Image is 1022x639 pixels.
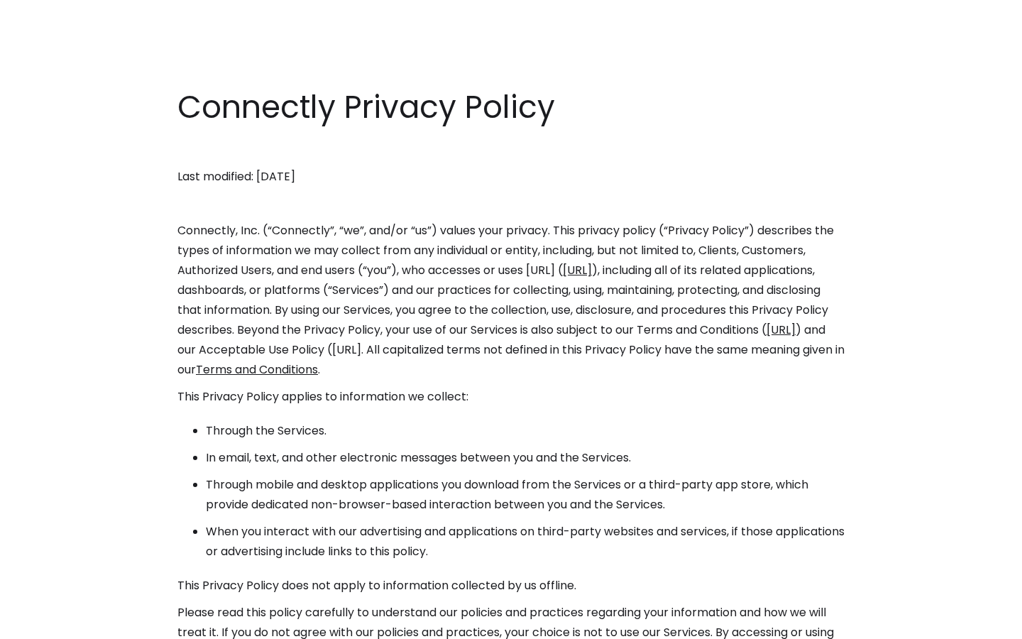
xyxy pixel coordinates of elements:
[177,221,845,380] p: Connectly, Inc. (“Connectly”, “we”, and/or “us”) values your privacy. This privacy policy (“Priva...
[206,522,845,562] li: When you interact with our advertising and applications on third-party websites and services, if ...
[177,576,845,596] p: This Privacy Policy does not apply to information collected by us offline.
[177,387,845,407] p: This Privacy Policy applies to information we collect:
[177,85,845,129] h1: Connectly Privacy Policy
[206,475,845,515] li: Through mobile and desktop applications you download from the Services or a third-party app store...
[177,167,845,187] p: Last modified: [DATE]
[766,322,796,338] a: [URL]
[563,262,592,278] a: [URL]
[28,614,85,634] ul: Language list
[196,361,318,378] a: Terms and Conditions
[177,194,845,214] p: ‍
[177,140,845,160] p: ‍
[14,613,85,634] aside: Language selected: English
[206,421,845,441] li: Through the Services.
[206,448,845,468] li: In email, text, and other electronic messages between you and the Services.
